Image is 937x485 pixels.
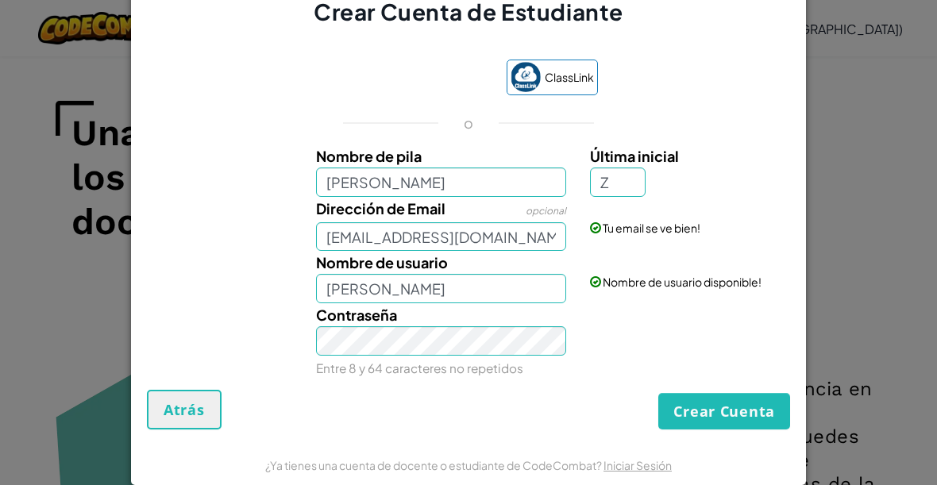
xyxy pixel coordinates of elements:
[147,390,222,429] button: Atrás
[603,221,700,235] span: Tu email se ve bien!
[316,306,397,324] span: Contraseña
[316,199,445,217] span: Dirección de Email
[603,458,672,472] a: Iniciar Sesión
[265,458,603,472] span: ¿Ya tienes una cuenta de docente o estudiante de CodeCombat?
[545,66,594,89] span: ClassLink
[658,393,790,429] button: Crear Cuenta
[316,147,422,165] span: Nombre de pila
[590,147,679,165] span: Última inicial
[511,62,541,92] img: classlink-logo-small.png
[464,114,473,133] p: o
[331,61,499,96] iframe: Botón de Acceder con Google
[316,360,523,375] small: Entre 8 y 64 caracteres no repetidos
[339,61,491,96] div: Acceder con Google. Se abre en una pestaña nueva
[603,275,762,289] span: Nombre de usuario disponible!
[164,400,205,419] span: Atrás
[526,205,566,217] span: opcional
[316,253,448,271] span: Nombre de usuario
